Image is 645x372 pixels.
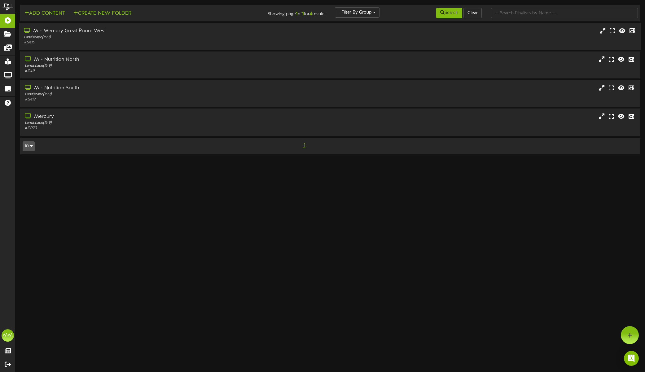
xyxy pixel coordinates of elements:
button: Filter By Group [335,7,380,18]
span: 1 [302,142,307,149]
div: Mercury [25,113,274,120]
div: M - Mercury Great Room West [24,28,274,35]
div: Landscape ( 16:9 ) [25,120,274,126]
input: -- Search Playlists by Name -- [491,8,638,18]
strong: 1 [302,11,304,17]
div: M - Nutrition South [25,85,274,92]
strong: 1 [296,11,298,17]
div: Landscape ( 16:9 ) [25,63,274,69]
button: Add Content [23,10,67,17]
div: MM [2,329,14,342]
button: Clear [463,8,482,18]
div: Landscape ( 16:9 ) [24,35,274,40]
div: Landscape ( 16:9 ) [25,92,274,97]
div: # 12020 [25,126,274,131]
button: Create New Folder [72,10,133,17]
button: 10 [23,141,35,151]
div: # 12417 [25,69,274,74]
button: Search [436,8,462,18]
div: Showing page of for results [226,7,330,18]
div: # 12418 [25,97,274,102]
div: Open Intercom Messenger [624,351,639,366]
div: M - Nutrition North [25,56,274,63]
strong: 4 [309,11,312,17]
div: # 12416 [24,40,274,45]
